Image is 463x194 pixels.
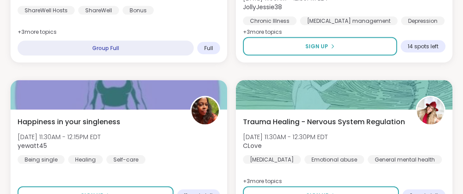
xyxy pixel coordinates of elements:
div: Being single [18,155,65,164]
span: [DATE] 11:30AM - 12:30PM EDT [243,133,328,141]
div: Group Full [18,41,194,56]
div: ShareWell [78,6,119,15]
div: ShareWell Hosts [18,6,75,15]
div: Depression [401,17,445,25]
div: Emotional abuse [304,155,364,164]
span: Happiness in your singleness [18,117,120,127]
div: [MEDICAL_DATA] [243,155,301,164]
div: Bonus [123,6,154,15]
div: Self-care [106,155,145,164]
b: CLove [243,141,262,150]
button: Sign Up [243,37,397,56]
img: yewatt45 [192,97,219,125]
span: Full [204,45,213,52]
div: General mental health [368,155,442,164]
span: [DATE] 11:30AM - 12:15PM EDT [18,133,101,141]
span: Trauma Healing - Nervous System Regulation [243,117,405,127]
img: CLove [417,97,444,125]
b: JollyJessie38 [243,3,282,11]
span: 14 spots left [408,43,438,50]
span: Sign Up [305,43,328,50]
b: yewatt45 [18,141,47,150]
div: Healing [68,155,103,164]
div: [MEDICAL_DATA] management [300,17,398,25]
div: Chronic Illness [243,17,297,25]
